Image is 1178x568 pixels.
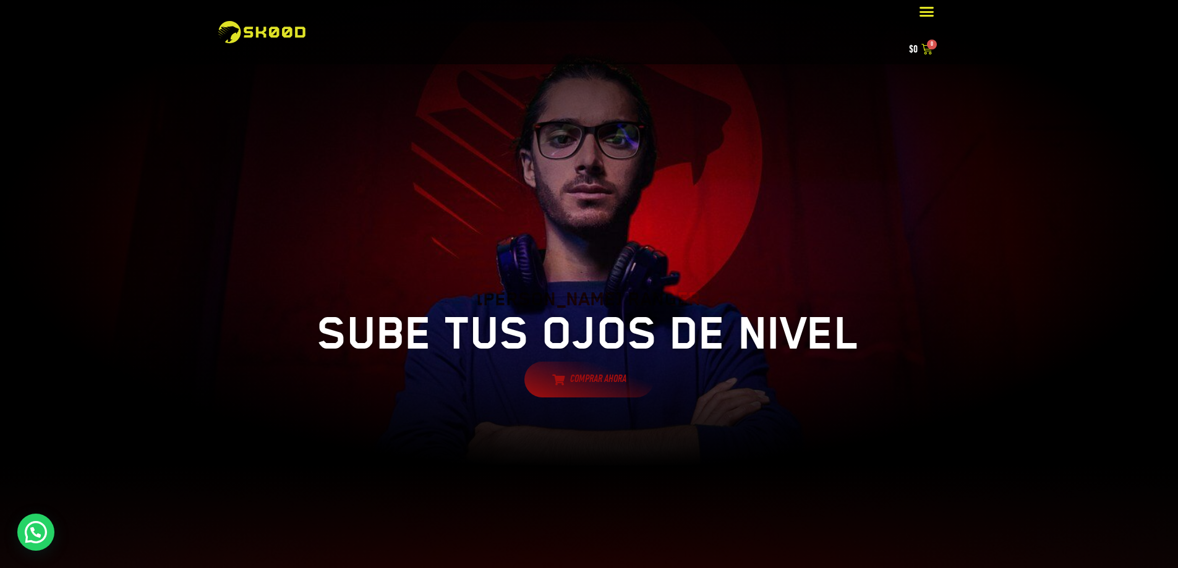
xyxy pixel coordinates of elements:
span: COMPRAR AHORA [570,374,626,387]
bdi: 0 [909,45,918,56]
span: $ [909,45,913,56]
a: COMPRAR AHORA [524,362,654,397]
h2: [PERSON_NAME] RANGER [237,288,942,310]
h2: SUBE TUS OJOS DE NIVEL [237,307,942,359]
a: $0 [894,36,947,64]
